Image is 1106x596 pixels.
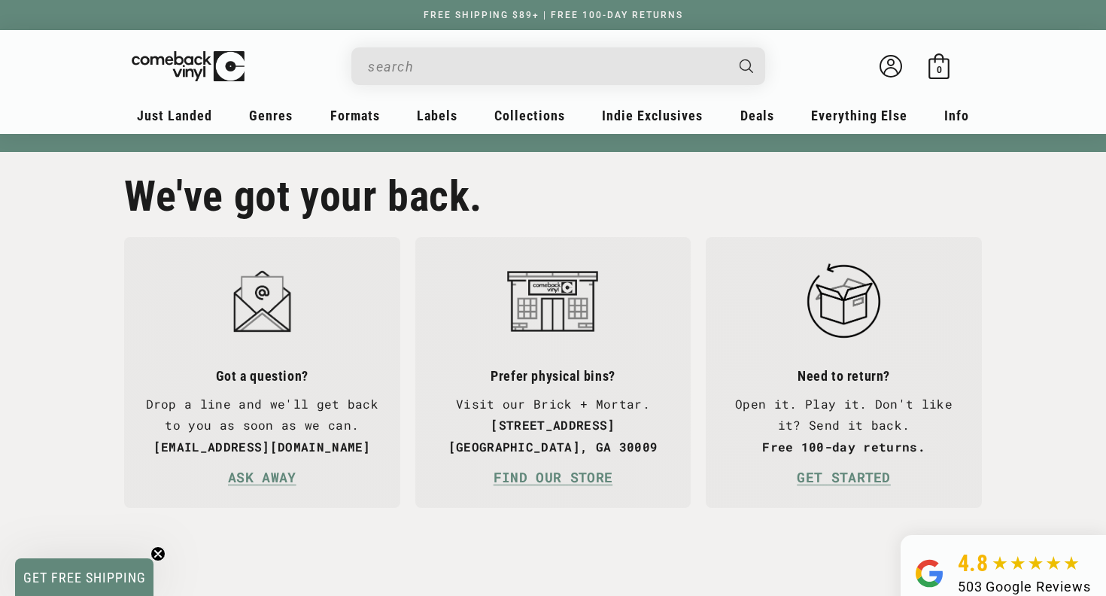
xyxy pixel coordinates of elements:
h3: Got a question? [143,366,381,386]
h3: Need to return? [725,366,963,386]
span: Formats [330,108,380,123]
h2: We've got your back. [124,179,482,214]
span: Deals [740,108,774,123]
span: Labels [417,108,457,123]
a: FREE SHIPPING $89+ | FREE 100-DAY RETURNS [409,10,698,20]
span: Everything Else [811,108,907,123]
input: When autocomplete results are available use up and down arrows to review and enter to select [368,51,725,82]
span: Info [944,108,969,123]
strong: [EMAIL_ADDRESS][DOMAIN_NAME] [153,439,371,455]
span: GET FREE SHIPPING [23,570,146,585]
span: Collections [494,108,565,123]
h3: Prefer physical bins? [434,366,673,386]
a: ASK AWAY [228,470,296,485]
strong: [STREET_ADDRESS] [GEOGRAPHIC_DATA], GA 30009 [448,417,658,455]
strong: Free 100-day returns. [762,439,925,455]
a: GET STARTED [797,470,891,485]
p: Visit our Brick + Mortar. [434,394,673,458]
p: Open it. Play it. Don't like it? Send it back. [725,394,963,458]
a: FIND OUR STORE [494,470,612,485]
div: GET FREE SHIPPINGClose teaser [15,558,153,596]
span: 0 [937,64,942,75]
span: Genres [249,108,293,123]
img: star5.svg [992,556,1079,571]
span: Indie Exclusives [602,108,703,123]
span: Just Landed [137,108,212,123]
div: Search [351,47,765,85]
button: Close teaser [150,546,166,561]
button: Search [727,47,767,85]
span: 4.8 [958,550,989,576]
p: Drop a line and we'll get back to you as soon as we can. [143,394,381,458]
